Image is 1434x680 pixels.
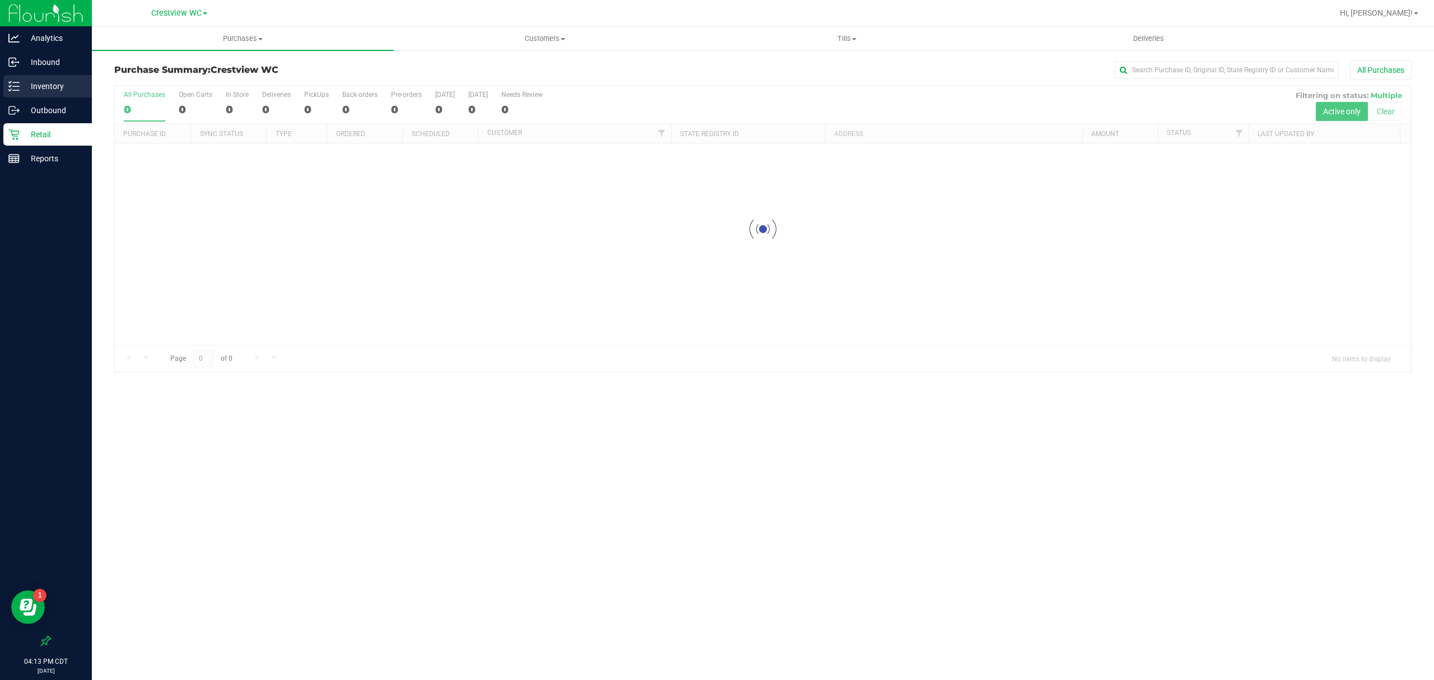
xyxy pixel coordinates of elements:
[20,55,87,69] p: Inbound
[92,34,394,44] span: Purchases
[394,27,696,50] a: Customers
[151,8,202,18] span: Crestview WC
[11,590,45,624] iframe: Resource center
[998,27,1300,50] a: Deliveries
[20,80,87,93] p: Inventory
[696,27,998,50] a: Tills
[40,635,52,646] label: Pin the sidebar to full width on large screens
[394,34,695,44] span: Customers
[20,152,87,165] p: Reports
[8,32,20,44] inline-svg: Analytics
[8,105,20,116] inline-svg: Outbound
[20,128,87,141] p: Retail
[696,34,997,44] span: Tills
[8,129,20,140] inline-svg: Retail
[8,81,20,92] inline-svg: Inventory
[114,65,547,75] h3: Purchase Summary:
[5,656,87,667] p: 04:13 PM CDT
[1115,62,1339,78] input: Search Purchase ID, Original ID, State Registry ID or Customer Name...
[5,667,87,675] p: [DATE]
[33,589,46,602] iframe: Resource center unread badge
[8,153,20,164] inline-svg: Reports
[8,57,20,68] inline-svg: Inbound
[92,27,394,50] a: Purchases
[20,31,87,45] p: Analytics
[1350,60,1412,80] button: All Purchases
[211,64,278,75] span: Crestview WC
[1118,34,1179,44] span: Deliveries
[20,104,87,117] p: Outbound
[1340,8,1413,17] span: Hi, [PERSON_NAME]!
